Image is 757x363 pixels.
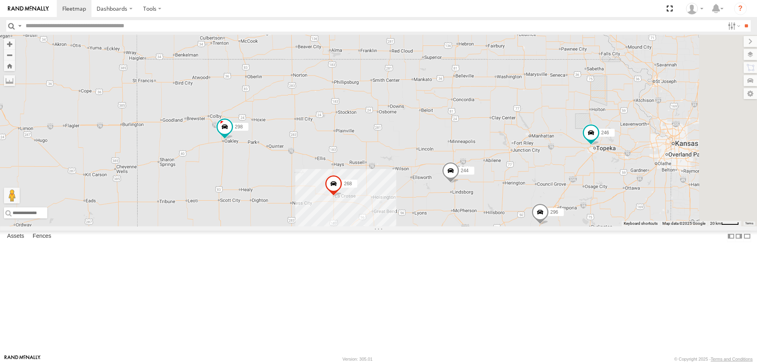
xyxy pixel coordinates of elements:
[711,357,753,361] a: Terms and Conditions
[8,6,49,11] img: rand-logo.svg
[708,221,741,226] button: Map Scale: 20 km per 41 pixels
[745,222,753,225] a: Terms
[4,60,15,71] button: Zoom Home
[343,357,373,361] div: Version: 305.01
[710,221,721,226] span: 20 km
[344,181,352,186] span: 268
[4,355,41,363] a: Visit our Website
[624,221,658,226] button: Keyboard shortcuts
[4,49,15,60] button: Zoom out
[743,231,751,242] label: Hide Summary Table
[727,231,735,242] label: Dock Summary Table to the Left
[550,209,558,215] span: 296
[461,168,469,173] span: 244
[601,130,609,135] span: 246
[4,75,15,86] label: Measure
[235,124,243,130] span: 298
[744,88,757,99] label: Map Settings
[662,221,705,226] span: Map data ©2025 Google
[4,188,20,203] button: Drag Pegman onto the map to open Street View
[4,39,15,49] button: Zoom in
[3,231,28,242] label: Assets
[17,20,23,32] label: Search Query
[735,231,743,242] label: Dock Summary Table to the Right
[683,3,706,15] div: Shane Miller
[725,20,742,32] label: Search Filter Options
[734,2,747,15] i: ?
[29,231,55,242] label: Fences
[674,357,753,361] div: © Copyright 2025 -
